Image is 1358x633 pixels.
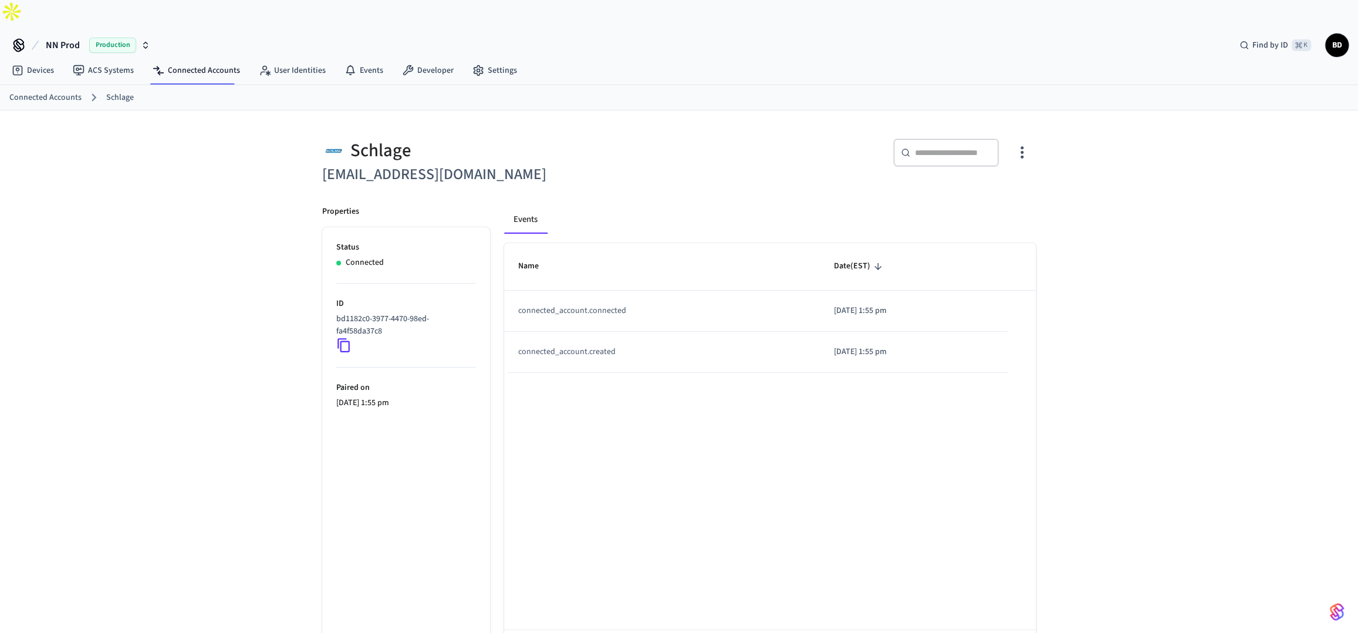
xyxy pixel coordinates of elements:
[336,382,476,394] p: Paired on
[1325,33,1349,57] button: BD
[89,38,136,53] span: Production
[504,206,1036,234] div: connected account tabs
[9,92,82,104] a: Connected Accounts
[106,92,134,104] a: Schlage
[322,163,672,187] h6: [EMAIL_ADDRESS][DOMAIN_NAME]
[463,60,526,81] a: Settings
[322,206,359,218] p: Properties
[346,257,384,269] p: Connected
[336,397,476,409] p: [DATE] 1:55 pm
[335,60,393,81] a: Events
[336,298,476,310] p: ID
[336,313,471,338] p: bd1182c0-3977-4470-98ed-fa4f58da37c8
[504,332,820,373] td: connected_account.created
[1252,39,1288,51] span: Find by ID
[393,60,463,81] a: Developer
[322,139,672,163] div: Schlage
[143,60,249,81] a: Connected Accounts
[504,243,1036,372] table: sticky table
[1292,39,1311,51] span: ⌘ K
[1326,35,1347,56] span: BD
[504,206,547,234] button: Events
[834,257,886,275] span: Date(EST)
[1330,602,1344,621] img: SeamLogoGradient.69752ec5.svg
[504,291,820,332] td: connected_account.connected
[834,305,994,317] p: [DATE] 1:55 pm
[63,60,143,81] a: ACS Systems
[2,60,63,81] a: Devices
[336,241,476,254] p: Status
[1230,35,1320,56] div: Find by ID⌘ K
[249,60,335,81] a: User Identities
[834,346,994,358] p: [DATE] 1:55 pm
[518,257,554,275] span: Name
[322,139,346,163] img: Schlage Logo, Square
[46,38,80,52] span: NN Prod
